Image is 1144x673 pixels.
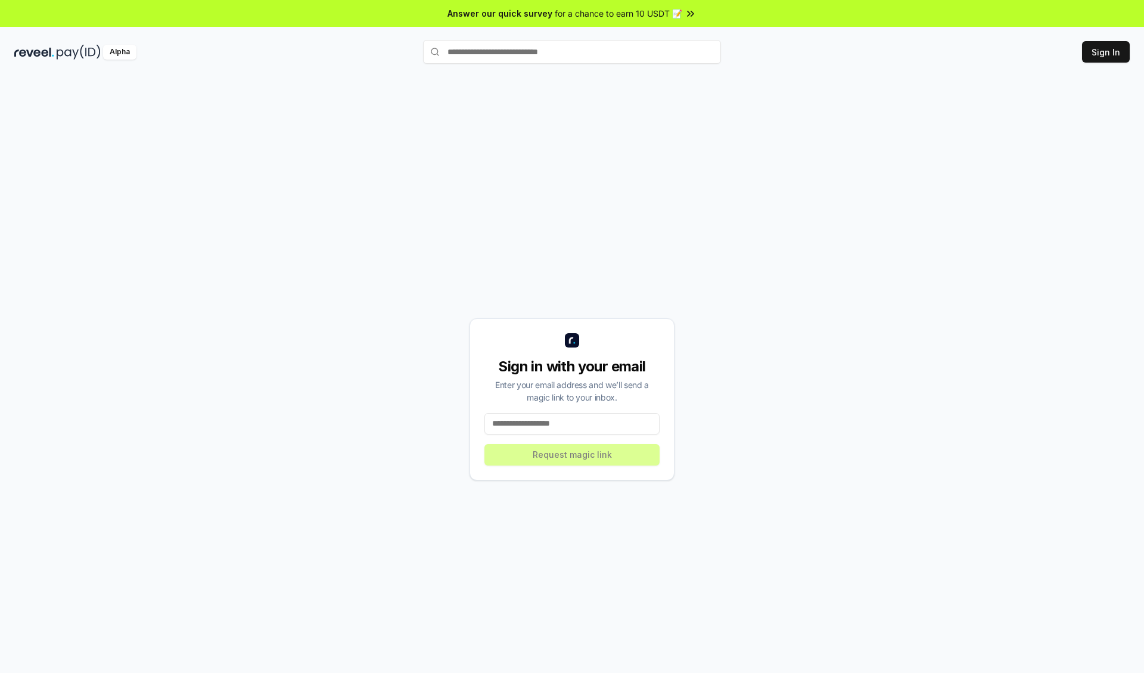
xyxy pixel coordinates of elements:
img: reveel_dark [14,45,54,60]
button: Sign In [1082,41,1130,63]
div: Enter your email address and we’ll send a magic link to your inbox. [484,379,660,404]
span: for a chance to earn 10 USDT 📝 [555,7,682,20]
div: Sign in with your email [484,357,660,376]
img: pay_id [57,45,101,60]
img: logo_small [565,333,579,348]
span: Answer our quick survey [447,7,552,20]
div: Alpha [103,45,136,60]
